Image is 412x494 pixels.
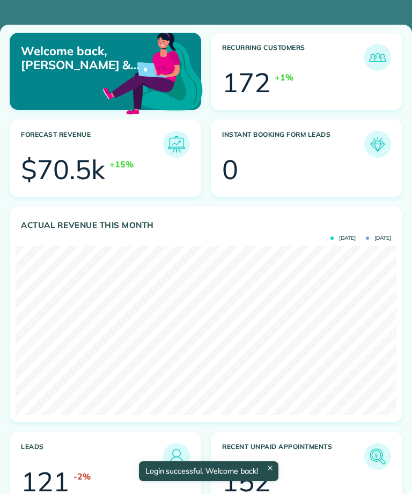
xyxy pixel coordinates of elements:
[222,131,364,158] h3: Instant Booking Form Leads
[101,20,205,124] img: dashboard_welcome-42a62b7d889689a78055ac9021e634bf52bae3f8056760290aed330b23ab8690.png
[21,44,139,72] p: Welcome back, [PERSON_NAME] & [PERSON_NAME]!
[109,158,134,171] div: +15%
[21,220,391,230] h3: Actual Revenue this month
[166,446,187,467] img: icon_leads-1bed01f49abd5b7fead27621c3d59655bb73ed531f8eeb49469d10e621d6b896.png
[366,235,391,241] span: [DATE]
[275,71,293,84] div: +1%
[330,235,356,241] span: [DATE]
[222,156,238,183] div: 0
[73,470,91,483] div: -2%
[21,443,163,470] h3: Leads
[21,131,163,158] h3: Forecast Revenue
[367,446,388,467] img: icon_unpaid_appointments-47b8ce3997adf2238b356f14209ab4cced10bd1f174958f3ca8f1d0dd7fffeee.png
[138,461,278,481] div: Login successful. Welcome back!
[166,134,187,155] img: icon_forecast_revenue-8c13a41c7ed35a8dcfafea3cbb826a0462acb37728057bba2d056411b612bbbe.png
[222,44,364,71] h3: Recurring Customers
[367,134,388,155] img: icon_form_leads-04211a6a04a5b2264e4ee56bc0799ec3eb69b7e499cbb523a139df1d13a81ae0.png
[222,443,364,470] h3: Recent unpaid appointments
[222,69,270,96] div: 172
[367,47,388,68] img: icon_recurring_customers-cf858462ba22bcd05b5a5880d41d6543d210077de5bb9ebc9590e49fd87d84ed.png
[21,156,105,183] div: $70.5k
